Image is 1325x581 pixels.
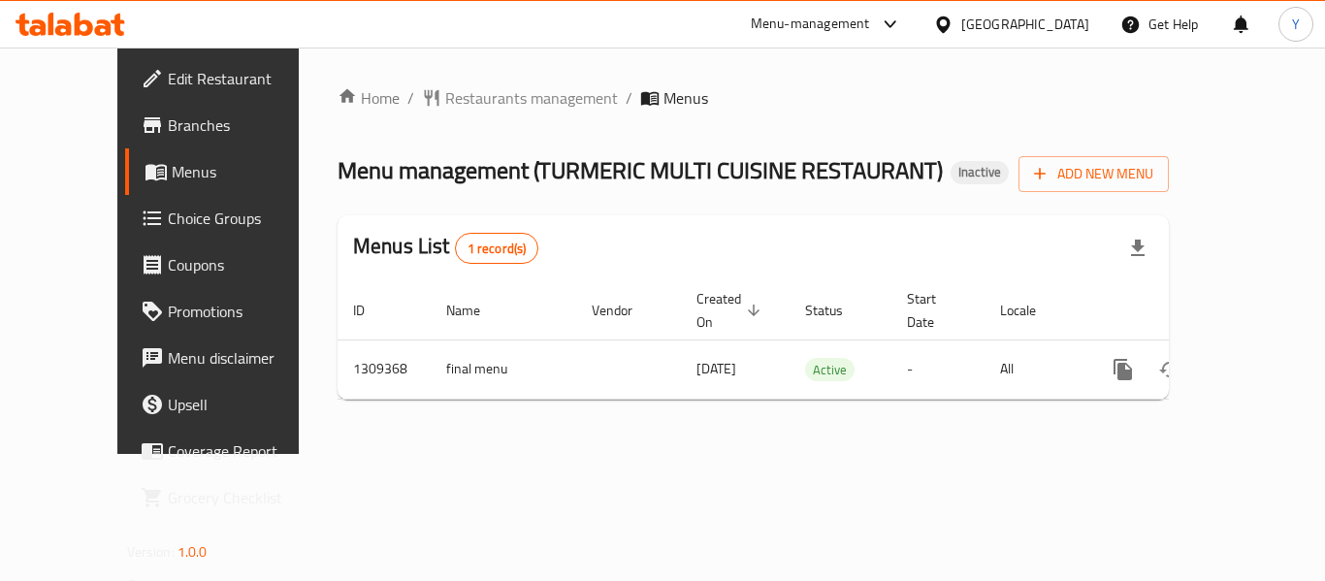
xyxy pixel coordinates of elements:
[455,233,539,264] div: Total records count
[168,113,323,137] span: Branches
[338,86,1169,110] nav: breadcrumb
[168,300,323,323] span: Promotions
[422,86,618,110] a: Restaurants management
[696,287,766,334] span: Created On
[1100,346,1147,393] button: more
[951,164,1009,180] span: Inactive
[125,288,339,335] a: Promotions
[353,299,390,322] span: ID
[951,161,1009,184] div: Inactive
[907,287,961,334] span: Start Date
[431,339,576,399] td: final menu
[1018,156,1169,192] button: Add New Menu
[1000,299,1061,322] span: Locale
[338,281,1302,400] table: enhanced table
[168,486,323,509] span: Grocery Checklist
[168,253,323,276] span: Coupons
[168,393,323,416] span: Upsell
[592,299,658,322] span: Vendor
[961,14,1089,35] div: [GEOGRAPHIC_DATA]
[445,86,618,110] span: Restaurants management
[172,160,323,183] span: Menus
[446,299,505,322] span: Name
[1115,225,1161,272] div: Export file
[168,207,323,230] span: Choice Groups
[125,242,339,288] a: Coupons
[178,539,208,565] span: 1.0.0
[891,339,985,399] td: -
[168,67,323,90] span: Edit Restaurant
[125,474,339,521] a: Grocery Checklist
[338,86,400,110] a: Home
[127,539,175,565] span: Version:
[985,339,1084,399] td: All
[353,232,538,264] h2: Menus List
[338,339,431,399] td: 1309368
[125,381,339,428] a: Upsell
[696,356,736,381] span: [DATE]
[1034,162,1153,186] span: Add New Menu
[407,86,414,110] li: /
[1084,281,1302,340] th: Actions
[125,55,339,102] a: Edit Restaurant
[168,346,323,370] span: Menu disclaimer
[338,148,943,192] span: Menu management ( TURMERIC MULTI CUISINE RESTAURANT )
[1292,14,1300,35] span: Y
[456,240,538,258] span: 1 record(s)
[805,358,855,381] div: Active
[663,86,708,110] span: Menus
[125,148,339,195] a: Menus
[1147,346,1193,393] button: Change Status
[125,195,339,242] a: Choice Groups
[751,13,870,36] div: Menu-management
[168,439,323,463] span: Coverage Report
[125,428,339,474] a: Coverage Report
[125,102,339,148] a: Branches
[805,359,855,381] span: Active
[626,86,632,110] li: /
[805,299,868,322] span: Status
[125,335,339,381] a: Menu disclaimer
